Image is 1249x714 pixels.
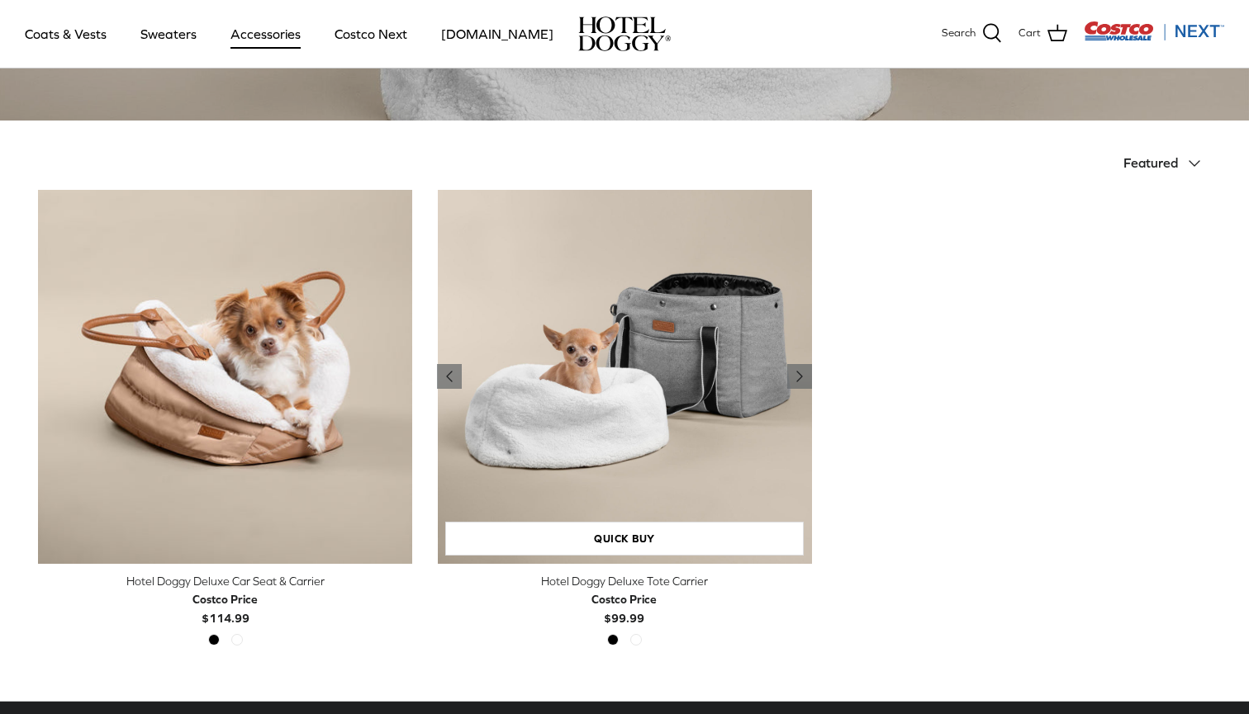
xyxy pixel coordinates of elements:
a: Hotel Doggy Deluxe Car Seat & Carrier [38,190,412,564]
b: $114.99 [192,590,258,624]
a: Previous [787,364,812,389]
span: Featured [1123,155,1178,170]
b: $99.99 [591,590,657,624]
a: Accessories [216,6,316,62]
div: Costco Price [192,590,258,608]
a: [DOMAIN_NAME] [426,6,568,62]
span: Cart [1019,25,1041,42]
a: Hotel Doggy Deluxe Tote Carrier [437,190,811,564]
a: Costco Next [320,6,422,62]
a: Previous [437,364,462,389]
a: Hotel Doggy Deluxe Car Seat & Carrier Costco Price$114.99 [38,572,412,627]
div: Hotel Doggy Deluxe Tote Carrier [437,572,811,590]
a: hoteldoggy.com hoteldoggycom [578,17,671,51]
a: Sweaters [126,6,211,62]
a: Search [942,23,1002,45]
img: Costco Next [1084,21,1224,41]
div: Hotel Doggy Deluxe Car Seat & Carrier [38,572,412,590]
a: Visit Costco Next [1084,31,1224,44]
div: Costco Price [591,590,657,608]
a: Cart [1019,23,1067,45]
a: Quick buy [445,522,803,556]
img: hoteldoggycom [578,17,671,51]
a: Hotel Doggy Deluxe Tote Carrier Costco Price$99.99 [437,572,811,627]
span: Search [942,25,976,42]
a: Coats & Vests [10,6,121,62]
button: Featured [1123,145,1211,182]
